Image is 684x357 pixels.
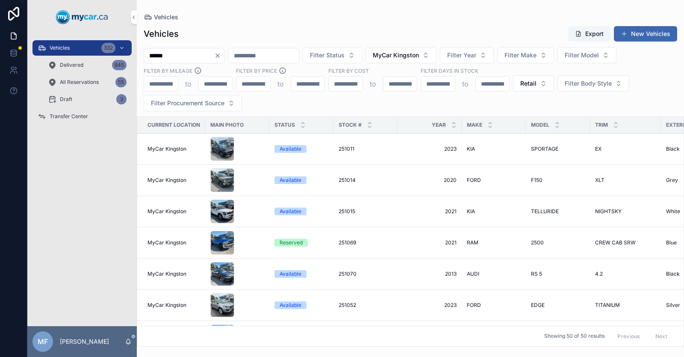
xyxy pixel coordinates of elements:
[403,146,457,152] span: 2023
[144,13,178,21] a: Vehicles
[531,239,585,246] a: 2500
[565,79,612,88] span: Filter Body Style
[467,146,521,152] a: KIA
[467,177,521,184] a: FORD
[531,302,585,309] a: EDGE
[467,302,521,309] a: FORD
[467,208,521,215] a: KIA
[595,146,656,152] a: EX
[154,13,178,21] span: Vehicles
[595,208,622,215] span: NIGHTSKY
[531,146,558,152] span: SPORTAGE
[531,208,559,215] span: TELLURIDE
[614,26,677,42] button: New Vehicles
[531,146,585,152] a: SPORTAGE
[147,208,186,215] span: MyCar Kingston
[274,270,328,278] a: Available
[151,99,224,107] span: Filter Procurement Source
[274,208,328,215] a: Available
[339,122,362,128] span: Stock #
[432,122,446,128] span: Year
[274,145,328,153] a: Available
[595,271,656,277] a: 4.2
[147,271,200,277] a: MyCar Kingston
[467,239,478,246] span: RAM
[666,271,680,277] span: Black
[43,57,132,73] a: Delivered845
[557,47,616,63] button: Select Button
[666,239,677,246] span: Blue
[236,67,277,74] label: FILTER BY PRICE
[280,301,301,309] div: Available
[144,95,242,111] button: Select Button
[403,239,457,246] a: 2021
[60,62,83,68] span: Delivered
[666,208,680,215] span: White
[557,75,629,92] button: Select Button
[467,208,475,215] span: KIA
[366,47,436,63] button: Select Button
[568,26,610,42] button: Export
[595,177,604,184] span: XLT
[214,52,224,59] button: Clear
[666,302,680,309] span: Silver
[274,176,328,184] a: Available
[531,239,544,246] span: 2500
[280,176,301,184] div: Available
[147,146,186,152] span: MyCar Kingston
[447,51,476,59] span: Filter Year
[467,302,481,309] span: FORD
[504,51,537,59] span: Filter Make
[595,177,656,184] a: XLT
[32,40,132,56] a: Vehicles332
[339,146,354,152] span: 251011
[467,239,521,246] a: RAM
[185,79,192,89] p: to
[595,208,656,215] a: NIGHTSKY
[60,79,99,86] span: All Reservations
[595,239,656,246] a: CREW CAB SRW
[531,271,585,277] a: RS 5
[373,51,419,59] span: MyCar Kingston
[280,208,301,215] div: Available
[403,302,457,309] a: 2023
[595,122,608,128] span: Trim
[210,122,244,128] span: Main Photo
[144,28,179,40] h1: Vehicles
[280,145,301,153] div: Available
[43,74,132,90] a: All Reservations55
[421,67,478,74] label: Filter Days In Stock
[531,122,549,128] span: Model
[339,271,392,277] a: 251070
[147,208,200,215] a: MyCar Kingston
[339,271,357,277] span: 251070
[595,239,636,246] span: CREW CAB SRW
[56,10,108,24] img: App logo
[595,271,603,277] span: 4.2
[520,79,537,88] span: Retail
[531,177,542,184] span: F150
[43,92,132,107] a: Draft3
[467,122,482,128] span: Make
[144,67,192,74] label: Filter By Mileage
[50,45,70,51] span: Vehicles
[303,47,362,63] button: Select Button
[60,337,109,346] p: [PERSON_NAME]
[339,302,392,309] a: 251052
[280,270,301,278] div: Available
[328,67,369,74] label: FILTER BY COST
[147,302,200,309] a: MyCar Kingston
[467,146,475,152] span: KIA
[274,301,328,309] a: Available
[467,177,481,184] span: FORD
[147,177,200,184] a: MyCar Kingston
[147,271,186,277] span: MyCar Kingston
[531,271,542,277] span: RS 5
[595,302,656,309] a: TITANIUM
[595,302,620,309] span: TITANIUM
[115,77,127,87] div: 55
[467,271,479,277] span: AUDI
[27,34,137,135] div: scrollable content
